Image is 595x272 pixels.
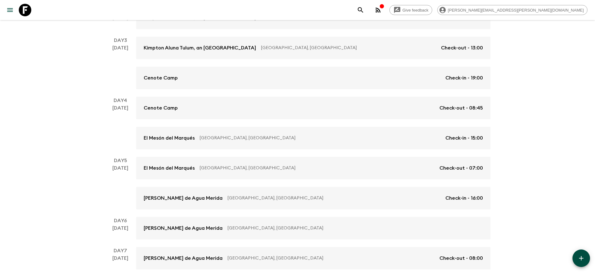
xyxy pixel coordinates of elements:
p: Day 5 [105,157,136,164]
p: [GEOGRAPHIC_DATA], [GEOGRAPHIC_DATA] [261,45,436,51]
p: [GEOGRAPHIC_DATA], [GEOGRAPHIC_DATA] [228,255,434,261]
span: [PERSON_NAME][EMAIL_ADDRESS][PERSON_NAME][DOMAIN_NAME] [444,8,587,13]
p: Cenote Camp [144,104,178,112]
button: search adventures [354,4,367,16]
p: Day 3 [105,37,136,44]
div: [PERSON_NAME][EMAIL_ADDRESS][PERSON_NAME][DOMAIN_NAME] [437,5,587,15]
a: Cenote CampCheck-in - 19:00 [136,67,490,89]
p: Cenote Camp [144,74,178,82]
a: El Mesón del Marqués[GEOGRAPHIC_DATA], [GEOGRAPHIC_DATA]Check-out - 07:00 [136,157,490,179]
div: [DATE] [112,14,128,29]
div: [DATE] [112,104,128,149]
p: [GEOGRAPHIC_DATA], [GEOGRAPHIC_DATA] [228,195,440,201]
p: Day 6 [105,217,136,224]
p: [PERSON_NAME] de Agua Merida [144,254,223,262]
span: Give feedback [399,8,432,13]
p: Check-out - 08:45 [439,104,483,112]
a: [PERSON_NAME] de Agua Merida[GEOGRAPHIC_DATA], [GEOGRAPHIC_DATA] [136,217,490,239]
p: [PERSON_NAME] de Agua Merida [144,194,223,202]
p: Check-in - 19:00 [445,74,483,82]
div: [DATE] [112,224,128,239]
p: [GEOGRAPHIC_DATA], [GEOGRAPHIC_DATA] [200,165,434,171]
p: Check-out - 08:00 [439,254,483,262]
a: [PERSON_NAME] de Agua Merida[GEOGRAPHIC_DATA], [GEOGRAPHIC_DATA]Check-out - 08:00 [136,247,490,269]
p: Check-out - 07:00 [439,164,483,172]
p: Kimpton Aluna Tulum, an [GEOGRAPHIC_DATA] [144,44,256,52]
a: Give feedback [389,5,432,15]
p: [GEOGRAPHIC_DATA], [GEOGRAPHIC_DATA] [200,135,440,141]
p: El Mesón del Marqués [144,164,195,172]
p: [PERSON_NAME] de Agua Merida [144,224,223,232]
button: menu [4,4,16,16]
a: [PERSON_NAME] de Agua Merida[GEOGRAPHIC_DATA], [GEOGRAPHIC_DATA]Check-in - 16:00 [136,187,490,209]
p: Day 7 [105,247,136,254]
p: Day 4 [105,97,136,104]
p: [GEOGRAPHIC_DATA], [GEOGRAPHIC_DATA] [228,225,478,231]
a: Kimpton Aluna Tulum, an [GEOGRAPHIC_DATA][GEOGRAPHIC_DATA], [GEOGRAPHIC_DATA]Check-out - 13:00 [136,37,490,59]
a: El Mesón del Marqués[GEOGRAPHIC_DATA], [GEOGRAPHIC_DATA]Check-in - 15:00 [136,127,490,149]
p: Check-out - 13:00 [441,44,483,52]
div: [DATE] [112,44,128,89]
div: [DATE] [112,164,128,209]
p: Check-in - 15:00 [445,134,483,142]
a: Cenote CampCheck-out - 08:45 [136,97,490,119]
p: El Mesón del Marqués [144,134,195,142]
p: Check-in - 16:00 [445,194,483,202]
